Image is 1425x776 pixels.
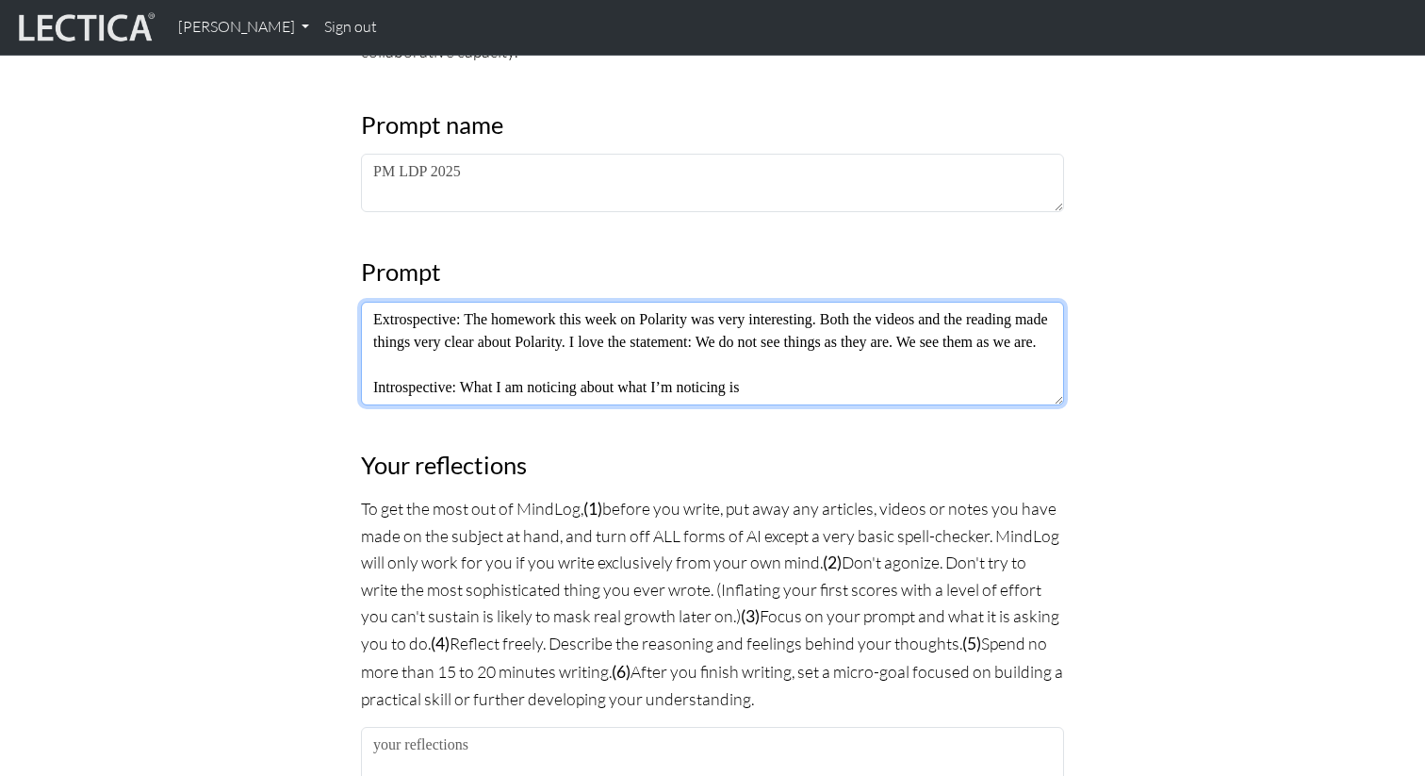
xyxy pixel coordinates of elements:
[171,8,317,47] a: [PERSON_NAME]
[361,495,1064,712] p: To get the most out of MindLog, before you write, put away any articles, videos or notes you have...
[431,634,450,653] strong: (4)
[583,499,602,519] strong: (1)
[14,9,156,45] img: lecticalive
[741,606,760,626] strong: (3)
[612,662,631,682] strong: (6)
[823,553,842,572] strong: (2)
[361,451,1064,480] h3: Your reflections
[361,257,1064,287] h3: Prompt
[361,110,1064,140] h3: Prompt name
[317,8,385,47] a: Sign out
[962,634,981,653] strong: (5)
